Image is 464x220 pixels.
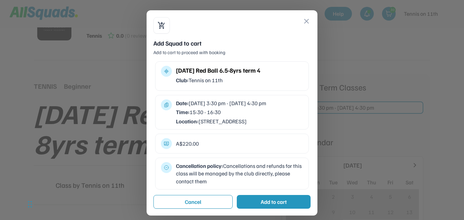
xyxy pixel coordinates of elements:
div: Cancellations and refunds for this class will be managed by the club directly, please contact them [176,162,303,185]
strong: Date: [176,100,189,107]
strong: Time: [176,109,190,115]
div: Add to cart to proceed with booking [153,49,311,56]
div: [DATE] 3:30 pm - [DATE] 4:30 pm [176,99,303,107]
div: Add to cart [261,198,287,206]
strong: Club: [176,77,189,84]
div: Add Squad to cart [153,39,311,48]
div: [DATE] Red Ball 6.5-8yrs term 4 [176,66,303,75]
div: 15:30 - 16:30 [176,108,303,116]
strong: Cancellation policy: [176,162,223,169]
button: multitrack_audio [164,69,169,74]
button: close [302,17,311,25]
button: Cancel [153,195,233,209]
button: shopping_cart_checkout [158,21,166,29]
strong: Location: [176,118,199,125]
div: Tennis on 11th [176,76,303,84]
div: [STREET_ADDRESS] [176,118,303,125]
div: A$220.00 [176,140,303,147]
